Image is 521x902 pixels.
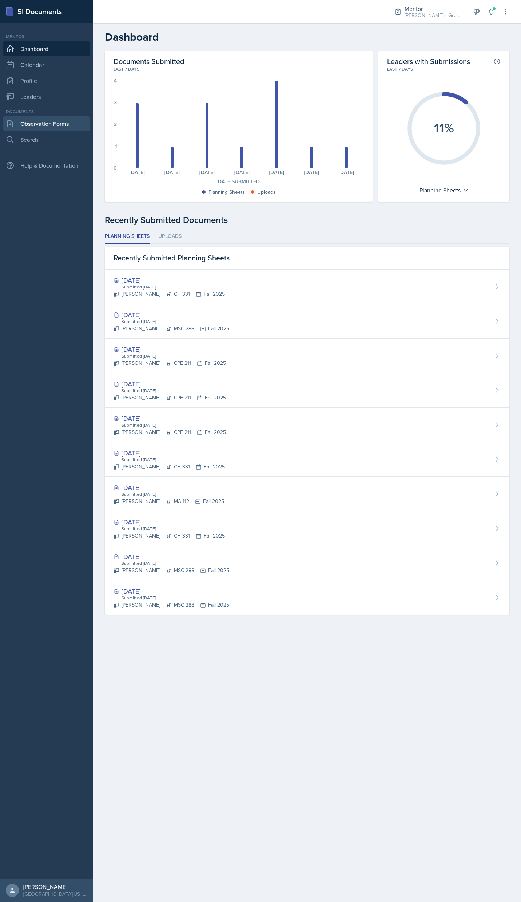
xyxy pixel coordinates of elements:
div: Submitted [DATE] [121,560,229,567]
div: Submitted [DATE] [121,387,226,394]
div: Planning Sheets [208,188,245,196]
div: [DATE] [114,517,225,527]
div: Submitted [DATE] [121,318,229,325]
div: Mentor [405,4,463,13]
a: [DATE] Submitted [DATE] [PERSON_NAME]CH 331Fall 2025 [105,511,509,546]
div: [PERSON_NAME] [23,883,87,890]
div: [DATE] [114,310,229,320]
a: Dashboard [3,41,90,56]
div: Recently Submitted Documents [105,213,509,227]
div: [PERSON_NAME] CPE 211 Fall 2025 [114,359,226,367]
div: [DATE] [114,483,224,492]
div: [PERSON_NAME]'s Group / Fall 2025 [405,12,463,19]
div: [PERSON_NAME] MSC 288 Fall 2025 [114,601,229,609]
div: Recently Submitted Planning Sheets [105,247,509,270]
div: [DATE] [114,414,226,423]
div: [PERSON_NAME] CPE 211 Fall 2025 [114,394,226,402]
div: [PERSON_NAME] CPE 211 Fall 2025 [114,428,226,436]
a: [DATE] Submitted [DATE] [PERSON_NAME]CPE 211Fall 2025 [105,373,509,408]
div: Documents [3,108,90,115]
a: [DATE] Submitted [DATE] [PERSON_NAME]MSC 288Fall 2025 [105,546,509,580]
div: [PERSON_NAME] MA 112 Fall 2025 [114,498,224,505]
h2: Dashboard [105,31,509,44]
div: Last 7 days [114,66,364,72]
div: [DATE] [294,170,329,175]
div: [GEOGRAPHIC_DATA][US_STATE] in [GEOGRAPHIC_DATA] [23,890,87,898]
text: 11% [434,118,454,137]
div: Date Submitted [114,178,364,185]
div: 1 [115,144,117,149]
div: Submitted [DATE] [121,595,229,601]
div: [DATE] [114,552,229,562]
a: [DATE] Submitted [DATE] [PERSON_NAME]MSC 288Fall 2025 [105,580,509,615]
a: [DATE] Submitted [DATE] [PERSON_NAME]MSC 288Fall 2025 [105,304,509,339]
div: Planning Sheets [416,184,472,196]
div: 2 [114,122,117,127]
div: Submitted [DATE] [121,456,225,463]
a: Observation Forms [3,116,90,131]
div: Submitted [DATE] [121,353,226,359]
div: [DATE] [114,344,226,354]
div: Submitted [DATE] [121,284,225,290]
div: Last 7 days [387,66,501,72]
div: Submitted [DATE] [121,491,224,498]
div: [DATE] [224,170,259,175]
div: Submitted [DATE] [121,422,226,428]
div: Submitted [DATE] [121,526,225,532]
h2: Leaders with Submissions [387,57,470,66]
a: Calendar [3,57,90,72]
a: [DATE] Submitted [DATE] [PERSON_NAME]CPE 211Fall 2025 [105,408,509,442]
div: [PERSON_NAME] CH 331 Fall 2025 [114,290,225,298]
a: [DATE] Submitted [DATE] [PERSON_NAME]CPE 211Fall 2025 [105,339,509,373]
div: [PERSON_NAME] MSC 288 Fall 2025 [114,567,229,574]
li: Planning Sheets [105,230,150,244]
div: [DATE] [329,170,364,175]
div: [PERSON_NAME] MSC 288 Fall 2025 [114,325,229,332]
div: [DATE] [120,170,155,175]
div: [DATE] [155,170,190,175]
div: [DATE] [190,170,224,175]
div: Help & Documentation [3,158,90,173]
div: Mentor [3,33,90,40]
div: [DATE] [114,379,226,389]
a: [DATE] Submitted [DATE] [PERSON_NAME]MA 112Fall 2025 [105,477,509,511]
div: 0 [114,165,117,171]
div: [PERSON_NAME] CH 331 Fall 2025 [114,463,225,471]
div: 3 [114,100,117,105]
div: [DATE] [114,275,225,285]
a: Search [3,132,90,147]
a: [DATE] Submitted [DATE] [PERSON_NAME]CH 331Fall 2025 [105,270,509,304]
div: Uploads [257,188,276,196]
div: [DATE] [259,170,294,175]
div: [DATE] [114,586,229,596]
li: Uploads [158,230,182,244]
div: [DATE] [114,448,225,458]
div: 4 [114,78,117,83]
h2: Documents Submitted [114,57,364,66]
div: [PERSON_NAME] CH 331 Fall 2025 [114,532,225,540]
a: [DATE] Submitted [DATE] [PERSON_NAME]CH 331Fall 2025 [105,442,509,477]
a: Profile [3,73,90,88]
a: Leaders [3,89,90,104]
